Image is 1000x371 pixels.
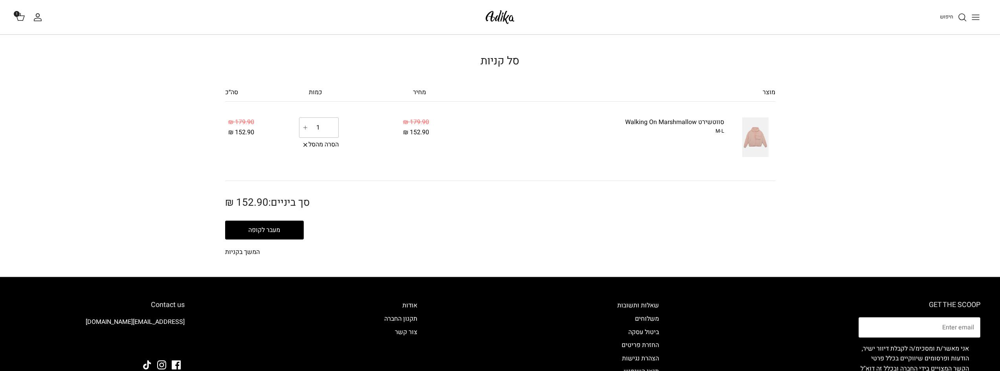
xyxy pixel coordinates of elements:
[225,197,494,209] h2: סך ביניים:
[225,195,268,210] span: 152.90 ₪
[228,117,287,128] div: 179.90 ₪
[14,11,20,17] span: 1
[299,140,339,150] a: הסרה מהסל
[403,117,429,127] span: 179.90 ₪
[157,360,166,369] a: Instagram
[940,13,967,22] a: חיפוש
[298,122,310,133] a: Increase
[284,88,336,102] div: כמות
[403,128,429,137] span: 152.90 ₪
[426,88,775,102] div: מוצר
[967,9,984,26] button: Toggle menu
[622,340,659,350] a: החזרת פריטים
[20,301,185,309] h6: Contact us
[859,317,980,338] input: Email
[859,301,980,309] h6: GET THE SCOOP
[336,88,426,102] div: מחיר
[384,314,417,323] a: תקנון החברה
[402,301,417,310] a: אודות
[225,247,494,258] a: המשך בקניות
[441,128,724,135] div: M-L
[622,354,659,363] a: הצהרת נגישות
[225,221,304,239] button: מעבר לקופה
[625,117,724,127] a: סווטשירט Walking On Marshmallow
[86,317,185,327] a: [EMAIL_ADDRESS][DOMAIN_NAME]
[228,128,254,137] span: 152.90 ₪
[395,327,417,337] a: צור קשר
[312,118,325,137] input: כמות
[635,314,659,323] a: משלוחים
[16,12,25,22] a: 1
[628,327,659,337] a: ביטול עסקה
[940,13,953,20] span: חיפוש
[225,88,284,102] div: סה״כ
[172,360,181,369] a: Facebook
[33,13,46,22] a: החשבון שלי
[163,339,185,349] img: Adika IL
[483,8,517,26] img: Adika IL
[617,301,659,310] a: שאלות ותשובות
[143,360,152,369] a: Tiktok
[225,55,775,68] h1: סל קניות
